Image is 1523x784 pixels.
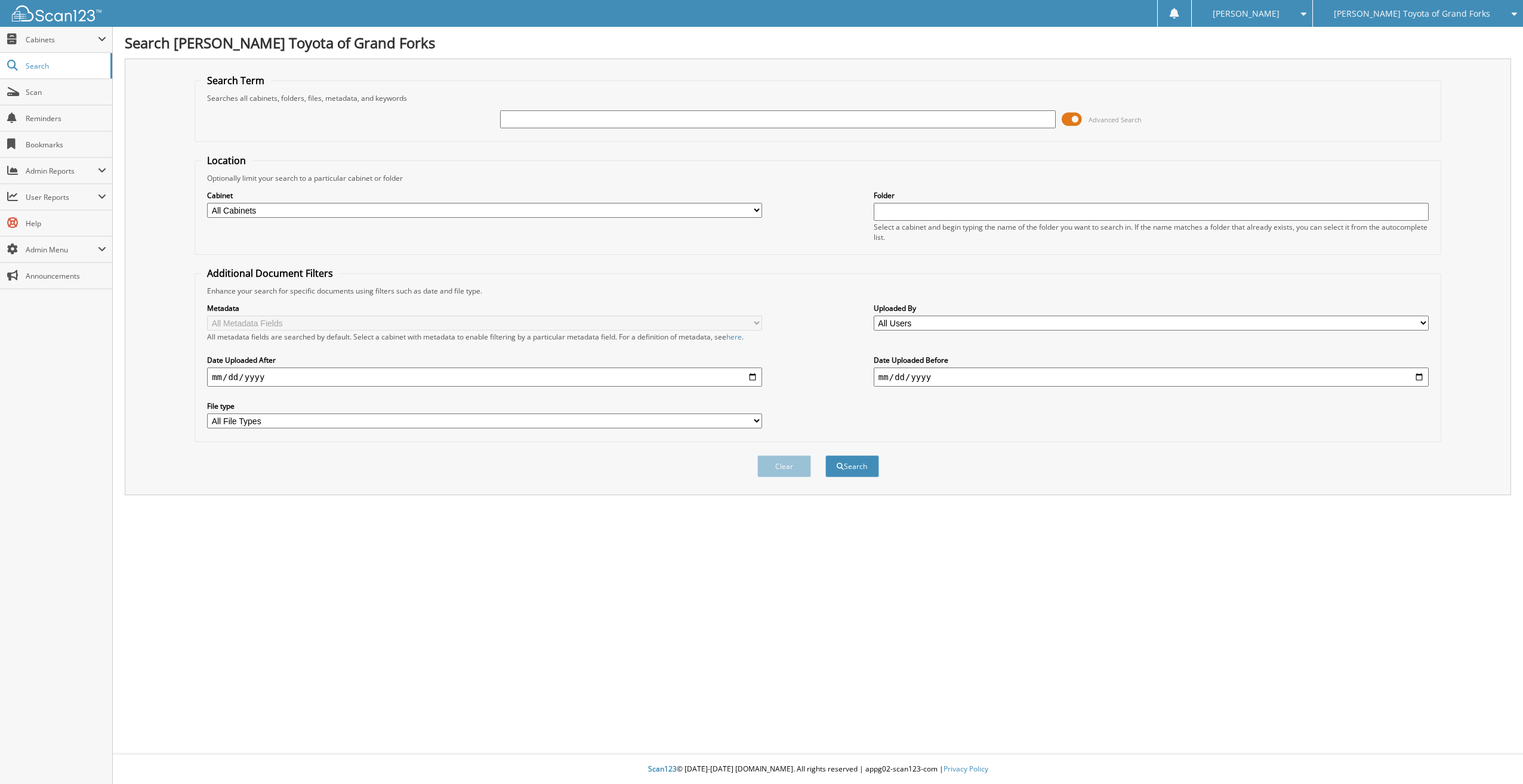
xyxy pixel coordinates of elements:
span: Cabinets [26,35,98,45]
span: Reminders [26,113,106,124]
h1: Search [PERSON_NAME] Toyota of Grand Forks [125,33,1511,53]
span: Bookmarks [26,140,106,150]
button: Clear [757,455,811,477]
span: Admin Menu [26,245,98,255]
span: Announcements [26,271,106,281]
span: Help [26,218,106,229]
legend: Search Term [201,74,270,87]
legend: Location [201,154,252,167]
label: Date Uploaded After [207,355,762,365]
span: Scan123 [648,764,677,774]
img: scan123-logo-white.svg [12,5,101,21]
legend: Additional Document Filters [201,267,339,280]
span: [PERSON_NAME] [1213,10,1280,17]
span: Search [26,61,104,71]
input: start [207,368,762,387]
div: All metadata fields are searched by default. Select a cabinet with metadata to enable filtering b... [207,332,762,342]
label: Metadata [207,303,762,313]
span: Scan [26,87,106,97]
div: Searches all cabinets, folders, files, metadata, and keywords [201,93,1435,103]
div: Select a cabinet and begin typing the name of the folder you want to search in. If the name match... [874,222,1429,242]
span: [PERSON_NAME] Toyota of Grand Forks [1334,10,1490,17]
button: Search [825,455,879,477]
span: User Reports [26,192,98,202]
div: Optionally limit your search to a particular cabinet or folder [201,173,1435,183]
label: Folder [874,190,1429,200]
input: end [874,368,1429,387]
a: Privacy Policy [944,764,988,774]
label: File type [207,401,762,411]
label: Cabinet [207,190,762,200]
div: © [DATE]-[DATE] [DOMAIN_NAME]. All rights reserved | appg02-scan123-com | [113,755,1523,784]
span: Advanced Search [1089,115,1142,124]
a: here [726,332,742,342]
span: Admin Reports [26,166,98,176]
label: Date Uploaded Before [874,355,1429,365]
div: Enhance your search for specific documents using filters such as date and file type. [201,286,1435,296]
label: Uploaded By [874,303,1429,313]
